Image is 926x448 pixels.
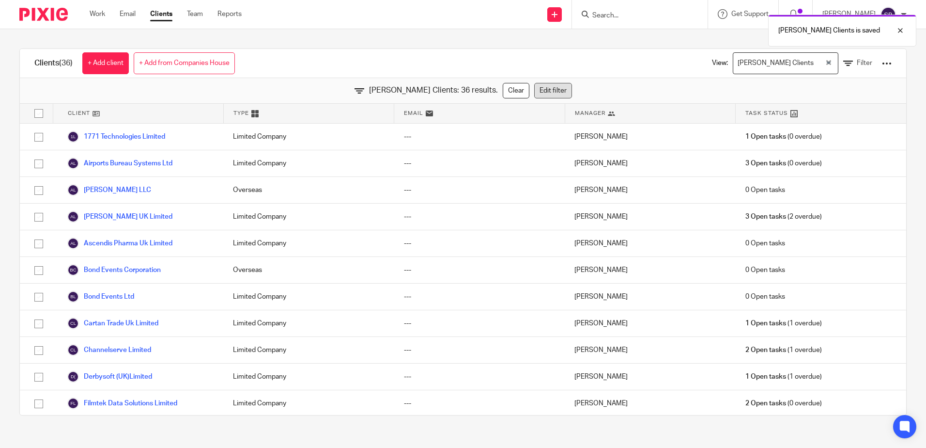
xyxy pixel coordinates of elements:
[745,159,822,168] span: (0 overdue)
[880,7,896,22] img: svg%3E
[394,284,565,310] div: ---
[394,257,565,283] div: ---
[67,291,134,303] a: Bond Events Ltd
[745,372,786,382] span: 1 Open tasks
[223,390,394,416] div: Limited Company
[67,291,79,303] img: svg%3E
[394,390,565,416] div: ---
[68,109,90,117] span: Client
[394,364,565,390] div: ---
[67,318,158,329] a: Cartan Trade Uk Limited
[745,345,822,355] span: (1 overdue)
[565,230,735,256] div: [PERSON_NAME]
[67,398,177,409] a: Filmtek Data Solutions Limited
[134,52,235,74] a: + Add from Companies House
[503,83,529,98] a: Clear
[745,399,822,408] span: (0 overdue)
[67,264,161,276] a: Bond Events Corporation
[223,364,394,390] div: Limited Company
[817,55,824,72] input: Search for option
[745,292,785,302] span: 0 Open tasks
[745,159,786,168] span: 3 Open tasks
[745,212,822,222] span: (2 overdue)
[575,109,605,117] span: Manager
[394,124,565,150] div: ---
[565,204,735,230] div: [PERSON_NAME]
[565,337,735,363] div: [PERSON_NAME]
[67,131,165,143] a: 1771 Technologies Limited
[778,26,880,35] p: [PERSON_NAME] Clients is saved
[67,371,79,383] img: svg%3E
[565,364,735,390] div: [PERSON_NAME]
[534,83,572,98] a: Edit filter
[90,9,105,19] a: Work
[745,132,822,142] span: (0 overdue)
[223,124,394,150] div: Limited Company
[745,399,786,408] span: 2 Open tasks
[394,204,565,230] div: ---
[223,310,394,336] div: Limited Company
[67,344,79,356] img: svg%3E
[745,239,785,248] span: 0 Open tasks
[565,390,735,416] div: [PERSON_NAME]
[565,177,735,203] div: [PERSON_NAME]
[67,238,79,249] img: svg%3E
[67,158,79,169] img: svg%3E
[67,318,79,329] img: svg%3E
[150,9,172,19] a: Clients
[745,319,822,328] span: (1 overdue)
[394,230,565,256] div: ---
[394,337,565,363] div: ---
[733,52,838,74] div: Search for option
[565,150,735,176] div: [PERSON_NAME]
[404,109,423,117] span: Email
[223,257,394,283] div: Overseas
[745,132,786,142] span: 1 Open tasks
[223,230,394,256] div: Limited Company
[223,204,394,230] div: Limited Company
[120,9,136,19] a: Email
[745,372,822,382] span: (1 overdue)
[233,109,249,117] span: Type
[19,8,68,21] img: Pixie
[565,310,735,336] div: [PERSON_NAME]
[223,337,394,363] div: Limited Company
[697,49,892,78] div: View:
[565,124,735,150] div: [PERSON_NAME]
[34,58,73,68] h1: Clients
[187,9,203,19] a: Team
[67,131,79,143] img: svg%3E
[67,211,172,223] a: [PERSON_NAME] UK Limited
[67,398,79,409] img: svg%3E
[826,60,831,67] button: Clear Selected
[735,55,816,72] span: [PERSON_NAME] Clients
[82,52,129,74] a: + Add client
[394,310,565,336] div: ---
[745,345,786,355] span: 2 Open tasks
[59,59,73,67] span: (36)
[67,344,151,356] a: Channelserve Limited
[67,184,79,196] img: svg%3E
[67,184,151,196] a: [PERSON_NAME] LLC
[67,264,79,276] img: svg%3E
[745,265,785,275] span: 0 Open tasks
[394,150,565,176] div: ---
[67,158,172,169] a: Airports Bureau Systems Ltd
[745,212,786,222] span: 3 Open tasks
[67,371,152,383] a: Derbysoft (UK)Limited
[217,9,242,19] a: Reports
[67,238,172,249] a: Ascendis Pharma Uk Limited
[857,60,872,66] span: Filter
[67,211,79,223] img: svg%3E
[565,284,735,310] div: [PERSON_NAME]
[223,177,394,203] div: Overseas
[745,185,785,195] span: 0 Open tasks
[30,104,48,123] input: Select all
[745,319,786,328] span: 1 Open tasks
[745,109,788,117] span: Task Status
[369,85,498,96] span: [PERSON_NAME] Clients: 36 results.
[223,284,394,310] div: Limited Company
[394,177,565,203] div: ---
[565,257,735,283] div: [PERSON_NAME]
[223,150,394,176] div: Limited Company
